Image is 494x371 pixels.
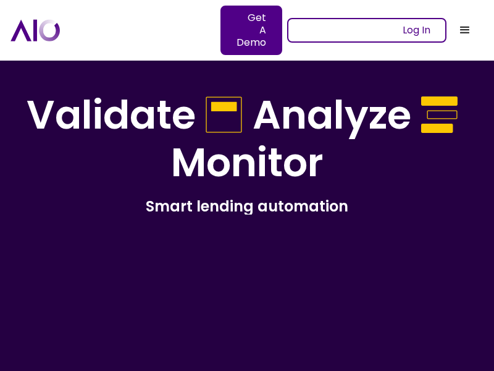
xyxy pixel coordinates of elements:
h1: Monitor [171,139,324,187]
div: menu [446,12,484,49]
h1: Validate [27,92,196,139]
a: Get A Demo [220,6,282,55]
a: Log In [287,18,446,43]
h1: Analyze [253,92,411,139]
a: home [10,19,287,41]
h2: Smart lending automation [20,197,474,216]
